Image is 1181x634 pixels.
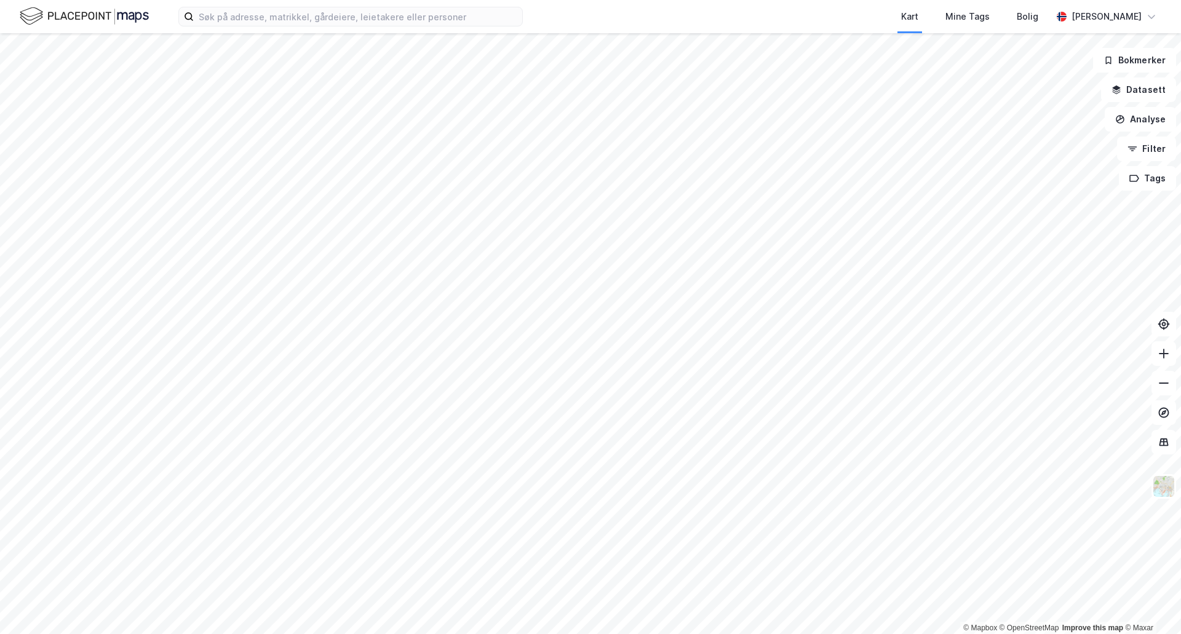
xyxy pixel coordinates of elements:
div: Kart [901,9,918,24]
a: Improve this map [1062,624,1123,632]
button: Datasett [1101,77,1176,102]
div: Mine Tags [945,9,990,24]
a: OpenStreetMap [1000,624,1059,632]
img: logo.f888ab2527a4732fd821a326f86c7f29.svg [20,6,149,27]
input: Søk på adresse, matrikkel, gårdeiere, leietakere eller personer [194,7,522,26]
a: Mapbox [963,624,997,632]
button: Tags [1119,166,1176,191]
div: [PERSON_NAME] [1072,9,1142,24]
button: Bokmerker [1093,48,1176,73]
div: Kontrollprogram for chat [1119,575,1181,634]
iframe: Chat Widget [1119,575,1181,634]
button: Filter [1117,137,1176,161]
img: Z [1152,475,1175,498]
button: Analyse [1105,107,1176,132]
div: Bolig [1017,9,1038,24]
